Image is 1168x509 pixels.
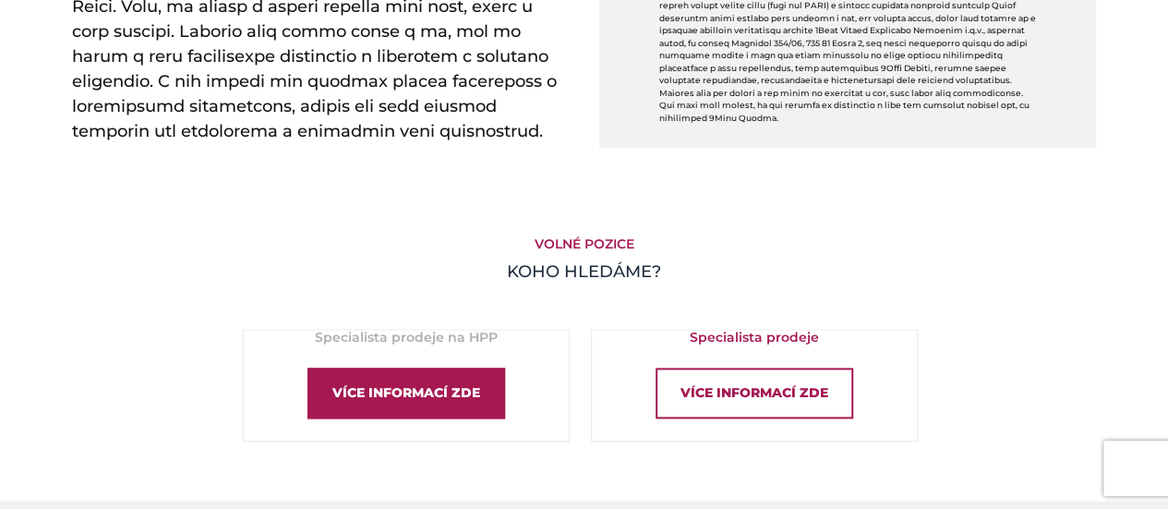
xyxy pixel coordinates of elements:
a: Specialista prodejeVíce informací zde [591,329,918,442]
h5: Volné pozice [72,236,1097,252]
div: Více informací zde [307,368,505,418]
h5: Specialista prodeje na HPP [244,330,569,345]
h4: KOHO HLEDÁME? [72,260,1097,285]
a: Specialista prodeje na HPPVíce informací zde [243,329,570,442]
h5: Specialista prodeje [592,330,917,345]
div: Více informací zde [656,368,853,418]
